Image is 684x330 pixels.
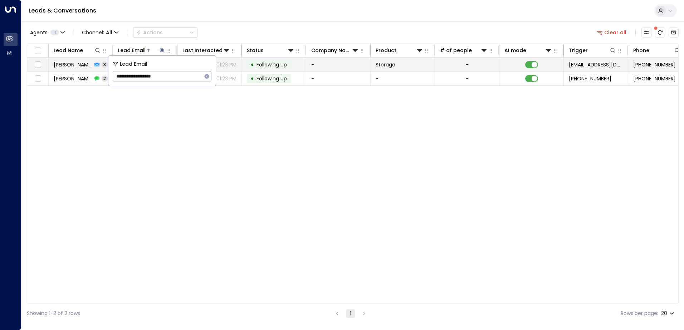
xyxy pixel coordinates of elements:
span: Lead Email [120,60,147,68]
div: Actions [136,29,163,36]
div: AI mode [504,46,526,55]
span: May Hamadeh [54,75,92,82]
span: Following Up [256,61,287,68]
div: Phone [633,46,649,55]
span: 2 [102,75,108,81]
button: Clear all [594,27,630,37]
span: Toggle select row [33,74,42,83]
span: +447800595216 [569,75,611,82]
div: Last Interacted [182,46,223,55]
span: 1 [50,30,59,35]
div: - [466,75,469,82]
div: # of people [440,46,472,55]
div: Company Name [311,46,352,55]
p: 01:23 PM [216,61,236,68]
td: - [306,58,371,71]
div: Phone [633,46,681,55]
div: - [466,61,469,68]
button: Archived Leads [669,27,679,37]
span: +447800595216 [633,75,676,82]
div: # of people [440,46,488,55]
div: Trigger [569,46,616,55]
span: 3 [102,61,108,67]
div: Last Interacted [182,46,230,55]
div: • [250,59,254,71]
div: Company Name [311,46,359,55]
td: - [306,72,371,85]
div: Product [376,46,396,55]
span: May Hamadeh [54,61,92,68]
div: AI mode [504,46,552,55]
div: Lead Name [54,46,101,55]
button: page 1 [346,309,355,318]
div: Status [247,46,264,55]
button: Customize [641,27,651,37]
span: +447800595216 [633,61,676,68]
span: Toggle select all [33,46,42,55]
div: Showing 1-2 of 2 rows [27,310,80,317]
div: Lead Name [54,46,83,55]
button: Actions [133,27,197,38]
button: Channel:All [79,27,121,37]
div: 20 [661,308,676,319]
div: Status [247,46,294,55]
span: Channel: [79,27,121,37]
span: leads@space-station.co.uk [569,61,623,68]
span: All [106,30,112,35]
div: Lead Email [118,46,166,55]
label: Rows per page: [621,310,658,317]
span: There are new threads available. Refresh the grid to view the latest updates. [655,27,665,37]
span: Toggle select row [33,60,42,69]
a: Leads & Conversations [29,6,96,15]
div: Lead Email [118,46,146,55]
div: • [250,72,254,85]
div: Product [376,46,423,55]
p: 01:23 PM [216,75,236,82]
span: Following Up [256,75,287,82]
div: Button group with a nested menu [133,27,197,38]
span: Agents [30,30,48,35]
div: Trigger [569,46,588,55]
td: - [371,72,435,85]
nav: pagination navigation [332,309,369,318]
span: Storage [376,61,395,68]
button: Agents1 [27,27,67,37]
